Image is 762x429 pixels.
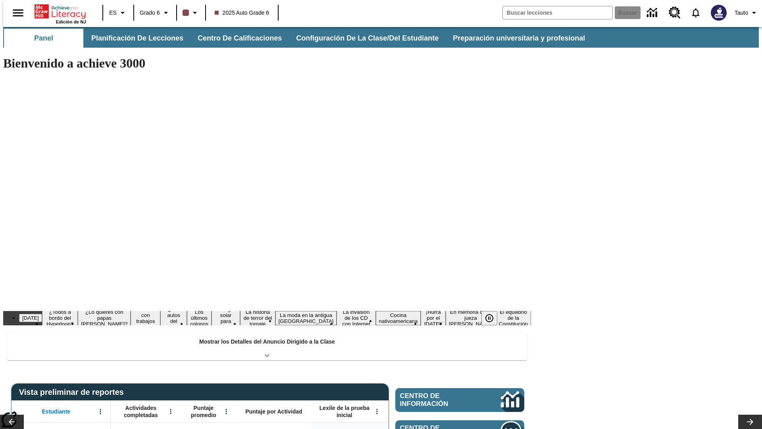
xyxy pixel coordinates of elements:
span: Tauto [735,9,748,17]
span: ES [109,9,117,17]
button: Abrir menú [220,406,232,417]
span: Estudiante [42,408,71,415]
div: Portada [35,3,86,24]
div: Mostrar los Detalles del Anuncio Dirigido a la Clase [7,333,527,360]
button: Abrir menú [94,406,106,417]
button: Carrusel de lecciones, seguir [738,415,762,429]
span: Grado 6 [140,9,160,17]
button: Diapositiva 1 Día del Trabajo [19,314,42,322]
button: Diapositiva 14 El equilibrio de la Constitución [496,308,531,328]
button: Preparación universitaria y profesional [446,29,591,48]
button: Perfil/Configuración [731,6,762,20]
span: Actividades completadas [115,404,167,419]
button: Escoja un nuevo avatar [706,2,731,23]
button: Planificación de lecciones [85,29,190,48]
button: Lenguaje: ES, Selecciona un idioma [106,6,131,20]
button: Diapositiva 5 ¿Los autos del futuro? [160,305,187,331]
button: Grado: Grado 6, Elige un grado [137,6,174,20]
a: Centro de información [642,2,664,24]
a: Centro de recursos, Se abrirá en una pestaña nueva. [664,2,685,23]
button: Diapositiva 10 La invasión de los CD con Internet [337,308,375,328]
button: Configuración de la clase/del estudiante [290,29,445,48]
button: Panel [4,29,83,48]
button: El color de la clase es café oscuro. Cambiar el color de la clase. [179,6,203,20]
button: Diapositiva 7 Energía solar para todos [212,305,240,331]
span: 2025 Auto Grade 6 [215,9,269,17]
button: Diapositiva 12 ¡Hurra por el Día de la Constitución! [421,308,446,328]
button: Diapositiva 2 ¿Todos a bordo del Hyperloop? [42,308,78,328]
button: Diapositiva 6 Los últimos colonos [187,308,212,328]
div: Pausar [481,311,505,325]
a: Notificaciones [685,2,706,23]
button: Diapositiva 4 Niños con trabajos sucios [131,305,160,331]
input: Buscar campo [503,6,612,19]
h1: Bienvenido a achieve 3000 [3,56,531,71]
button: Diapositiva 9 La moda en la antigua Roma [275,311,337,325]
button: Centro de calificaciones [191,29,288,48]
button: Diapositiva 13 En memoria de la jueza O'Connor [446,308,496,328]
span: Edición de NJ [56,19,86,24]
div: Subbarra de navegación [3,27,759,48]
button: Diapositiva 8 La historia de terror del tomate [240,308,275,328]
span: Puntaje por Actividad [245,408,302,415]
span: Puntaje promedio [185,404,223,419]
button: Diapositiva 3 ¿Lo quieres con papas fritas? [78,308,131,328]
img: Avatar [711,5,727,21]
a: Centro de información [395,388,524,412]
button: Abrir el menú lateral [6,1,30,25]
button: Pausar [481,311,497,325]
a: Portada [35,4,86,19]
button: Abrir menú [371,406,383,417]
button: Abrir menú [165,406,177,417]
span: Vista preliminar de reportes [19,388,128,397]
div: Subbarra de navegación [3,29,592,48]
button: Diapositiva 11 Cocina nativoamericana [376,311,421,325]
span: Centro de información [400,392,474,408]
span: Lexile de la prueba inicial [316,404,373,419]
p: Mostrar los Detalles del Anuncio Dirigido a la Clase [199,338,335,346]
